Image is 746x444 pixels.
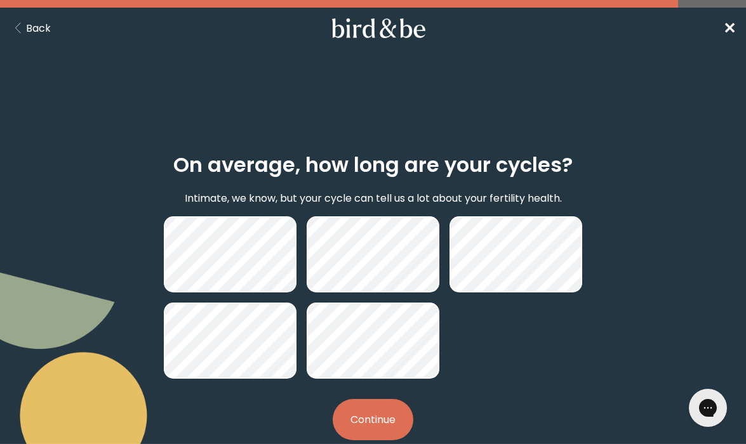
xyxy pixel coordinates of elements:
p: Intimate, we know, but your cycle can tell us a lot about your fertility health. [185,190,562,206]
span: ✕ [723,18,736,39]
h2: On average, how long are your cycles? [173,150,573,180]
a: ✕ [723,17,736,39]
button: Continue [333,399,413,440]
iframe: Gorgias live chat messenger [683,384,733,431]
button: Back Button [10,20,51,36]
